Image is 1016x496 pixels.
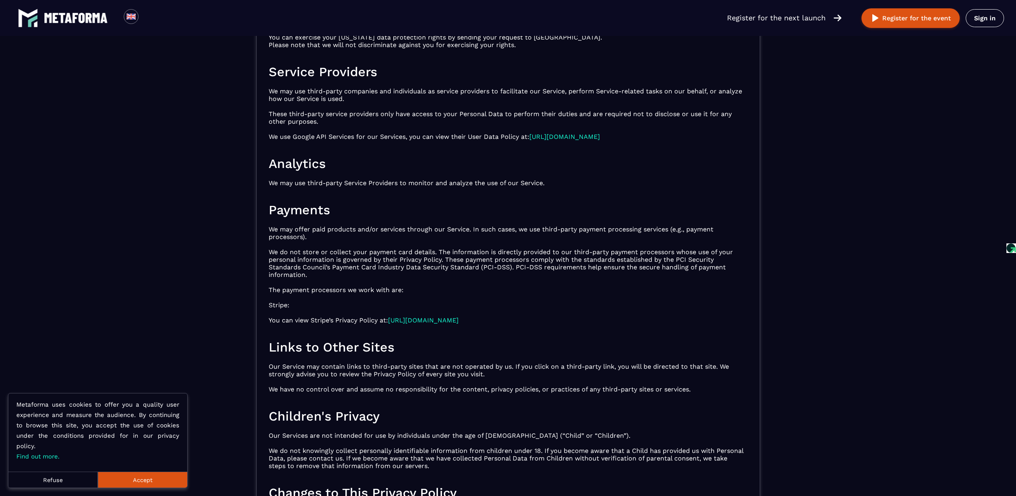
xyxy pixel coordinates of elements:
p: You can view Stripe’s Privacy Policy at: [269,316,748,324]
a: [URL][DOMAIN_NAME] [388,316,459,324]
p: We do not knowingly collect personally identifiable information from children under 18. If you be... [269,447,748,470]
p: You can exercise your [US_STATE] data protection rights by sending your request to [GEOGRAPHIC_DA... [269,34,748,41]
img: play [870,13,880,23]
a: [URL][DOMAIN_NAME] [529,133,600,140]
h2: Payments [269,202,748,218]
h2: Service Providers [269,64,748,80]
p: Our Service may contain links to third-party sites that are not operated by us. If you click on a... [269,363,748,378]
button: Register for the event [862,8,960,28]
button: Refuse [8,472,98,488]
img: logo [44,13,108,23]
p: Register for the next launch [727,12,826,24]
p: We may use third-party companies and individuals as service providers to facilitate our Service, ... [269,87,748,103]
img: en [126,12,136,22]
p: We do not store or collect your payment card details. The information is directly provided to our... [269,248,748,279]
input: Search for option [145,13,151,23]
button: Accept [98,472,187,488]
img: arrow-right [834,14,842,22]
p: Please note that we will not discriminate against you for exercising your rights. [269,41,748,49]
p: We may use third-party Service Providers to monitor and analyze the use of our Service. [269,179,748,187]
p: These third-party service providers only have access to your Personal Data to perform their dutie... [269,110,748,125]
p: Metaforma uses cookies to offer you a quality user experience and measure the audience. By contin... [16,399,179,462]
a: Sign in [966,9,1004,27]
div: Search for option [139,9,158,27]
h2: Children's Privacy [269,408,748,424]
p: The payment processors we work with are: [269,286,748,294]
a: Find out more. [16,453,59,460]
p: We may offer paid products and/or services through our Service. In such cases, we use third-party... [269,225,748,241]
p: Stripe: [269,301,748,309]
h2: Links to Other Sites [269,339,748,355]
h2: Analytics [269,156,748,172]
p: Our Services are not intended for use by individuals under the age of [DEMOGRAPHIC_DATA] (“Child”... [269,432,748,439]
p: We have no control over and assume no responsibility for the content, privacy policies, or practi... [269,385,748,393]
img: logo [18,8,38,28]
p: We use Google API Services for our Services, you can view their User Data Policy at: [269,133,748,140]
